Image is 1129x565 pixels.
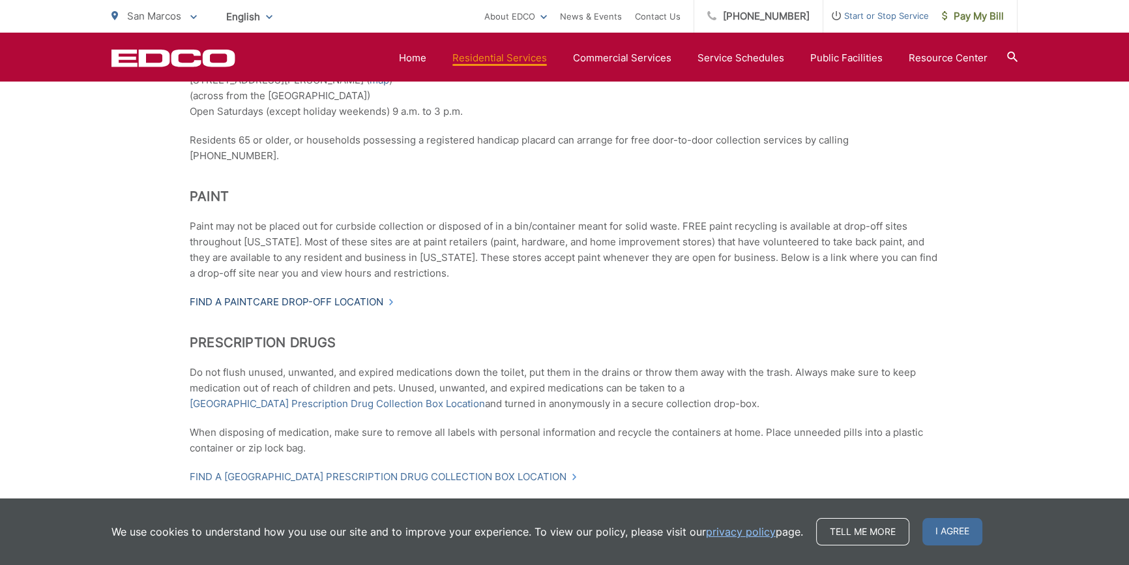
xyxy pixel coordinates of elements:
a: EDCD logo. Return to the homepage. [111,49,235,67]
a: Find a [GEOGRAPHIC_DATA] Prescription Drug Collection Box Location [190,469,578,485]
a: Tell me more [816,518,909,545]
a: Residential Services [452,50,547,66]
a: Public Facilities [810,50,883,66]
a: Commercial Services [573,50,671,66]
a: Contact Us [635,8,681,24]
a: News & Events [560,8,622,24]
p: Do not flush unused, unwanted, and expired medications down the toilet, put them in the drains or... [190,365,939,412]
a: [GEOGRAPHIC_DATA] Prescription Drug Collection Box Location [190,396,485,412]
p: [STREET_ADDRESS][PERSON_NAME] ( ) (across from the [GEOGRAPHIC_DATA]) Open Saturdays (except holi... [190,72,939,119]
p: Paint may not be placed out for curbside collection or disposed of in a bin/container meant for s... [190,219,939,281]
a: Home [399,50,426,66]
span: San Marcos [127,10,181,22]
a: Find a PaintCare drop-off location [190,294,394,310]
span: I agree [922,518,982,545]
h2: Prescription Drugs [190,335,939,350]
p: Residents 65 or older, or households possessing a registered handicap placard can arrange for fre... [190,132,939,164]
a: Service Schedules [697,50,784,66]
p: When disposing of medication, make sure to remove all labels with personal information and recycl... [190,425,939,456]
a: privacy policy [706,524,776,540]
h2: Paint [190,189,939,204]
a: About EDCO [484,8,547,24]
p: We use cookies to understand how you use our site and to improve your experience. To view our pol... [111,524,803,540]
span: Pay My Bill [942,8,1004,24]
a: Resource Center [909,50,988,66]
span: English [216,5,282,28]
